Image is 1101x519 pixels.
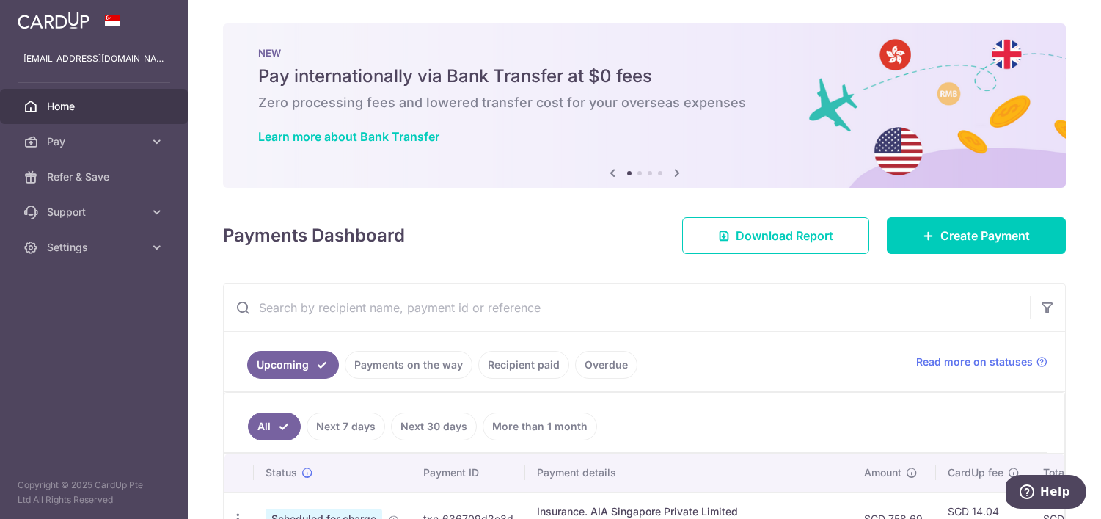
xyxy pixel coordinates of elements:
[1006,475,1086,512] iframe: Opens a widget where you can find more information
[47,134,144,149] span: Pay
[47,99,144,114] span: Home
[258,47,1031,59] p: NEW
[223,222,405,249] h4: Payments Dashboard
[47,170,144,184] span: Refer & Save
[391,413,477,440] a: Next 30 days
[1043,465,1091,480] span: Total amt.
[18,12,89,29] img: CardUp
[483,413,597,440] a: More than 1 month
[258,129,439,144] a: Learn more about Bank Transfer
[478,351,569,379] a: Recipient paid
[525,454,852,492] th: Payment details
[23,51,164,66] p: [EMAIL_ADDRESS][DOMAIN_NAME]
[948,465,1003,480] span: CardUp fee
[47,240,144,255] span: Settings
[736,227,833,244] span: Download Report
[682,217,869,254] a: Download Report
[887,217,1066,254] a: Create Payment
[223,23,1066,188] img: Bank transfer banner
[248,413,301,440] a: All
[307,413,385,440] a: Next 7 days
[258,65,1031,88] h5: Pay internationally via Bank Transfer at $0 fees
[537,504,841,519] div: Insurance. AIA Singapore Private Limited
[864,465,901,480] span: Amount
[258,94,1031,112] h6: Zero processing fees and lowered transfer cost for your overseas expenses
[266,465,297,480] span: Status
[345,351,472,379] a: Payments on the way
[247,351,339,379] a: Upcoming
[916,355,1033,369] span: Read more on statuses
[224,284,1030,331] input: Search by recipient name, payment id or reference
[916,355,1047,369] a: Read more on statuses
[411,454,525,492] th: Payment ID
[940,227,1030,244] span: Create Payment
[47,205,144,219] span: Support
[575,351,637,379] a: Overdue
